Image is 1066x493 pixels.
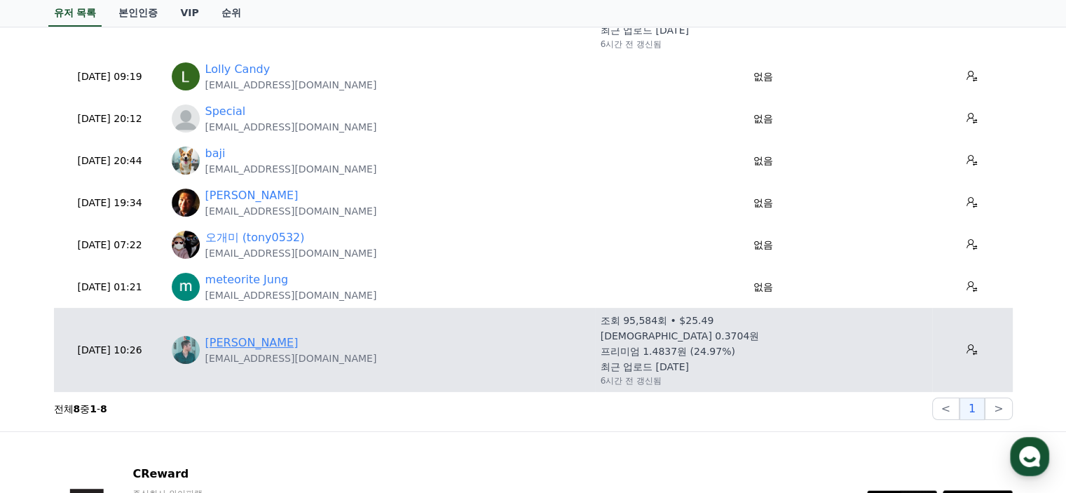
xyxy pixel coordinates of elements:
[205,246,377,260] p: [EMAIL_ADDRESS][DOMAIN_NAME]
[90,403,97,414] strong: 1
[54,402,107,416] p: 전체 중 -
[172,147,200,175] img: https://lh3.googleusercontent.com/a/ACg8ocJxN7HAA6CdzKVk9nI44G6mMwI4nG8aCYAPFSNcqVwoDuhRHjc=s96-c
[601,154,927,168] p: 없음
[60,238,160,252] p: [DATE] 07:22
[205,351,377,365] p: [EMAIL_ADDRESS][DOMAIN_NAME]
[60,343,160,358] p: [DATE] 10:26
[601,39,662,50] p: 6시간 전 갱신됨
[205,120,377,134] p: [EMAIL_ADDRESS][DOMAIN_NAME]
[601,112,927,126] p: 없음
[601,280,927,295] p: 없음
[205,187,299,204] a: [PERSON_NAME]
[172,104,200,133] img: profile_blank.webp
[601,313,714,327] p: 조회 95,584회 • $25.49
[205,335,299,351] a: [PERSON_NAME]
[172,273,200,301] img: https://lh3.googleusercontent.com/a/ACg8ocIo6qaF1RwUkoXrT94PlbmwgOjIIkqCsVGhAFVzLW33ZwB6Qw8N=s96-c
[181,377,269,412] a: Settings
[601,329,760,343] p: [DEMOGRAPHIC_DATA] 0.3704원
[132,466,378,482] p: CReward
[601,375,662,386] p: 6시간 전 갱신됨
[932,398,959,420] button: <
[601,344,735,358] p: 프리미엄 1.4837원 (24.97%)
[205,204,377,218] p: [EMAIL_ADDRESS][DOMAIN_NAME]
[60,154,160,168] p: [DATE] 20:44
[601,238,927,252] p: 없음
[205,78,377,92] p: [EMAIL_ADDRESS][DOMAIN_NAME]
[601,360,689,374] p: 최근 업로드 [DATE]
[205,162,377,176] p: [EMAIL_ADDRESS][DOMAIN_NAME]
[93,377,181,412] a: Messages
[601,69,927,84] p: 없음
[207,398,242,409] span: Settings
[172,189,200,217] img: https://lh3.googleusercontent.com/a/ACg8ocJNtUrJAHSr34iCMYeFgsVnXpaDNqVrD3_8fNzRCOiSXKzvHBa9=s96-c
[172,336,200,364] img: https://lh3.googleusercontent.com/a/ACg8ocLvMi4oIqoBad7wrHa9QHXPHNHYYkW9v5RsHZT2r3h1-0ZX5uk=s96-c
[4,377,93,412] a: Home
[100,403,107,414] strong: 8
[60,69,160,84] p: [DATE] 09:19
[205,288,377,302] p: [EMAIL_ADDRESS][DOMAIN_NAME]
[60,196,160,210] p: [DATE] 19:34
[205,145,226,162] a: baji
[985,398,1012,420] button: >
[36,398,60,409] span: Home
[116,398,158,410] span: Messages
[205,61,271,78] a: Lolly Candy
[959,398,985,420] button: 1
[60,280,160,295] p: [DATE] 01:21
[601,23,689,37] p: 최근 업로드 [DATE]
[601,196,927,210] p: 없음
[205,229,305,246] a: 오개미 (tony0532)
[172,231,200,259] img: https://lh3.googleusercontent.com/a/ACg8ocIeExUytLPm-LEjzLiifZ3xa-7KHWhrfEaD8ex4rT8LQxZFLXXY=s96-c
[60,112,160,126] p: [DATE] 20:12
[74,403,81,414] strong: 8
[205,103,246,120] a: Special
[205,271,289,288] a: meteorite Jung
[172,62,200,90] img: https://lh3.googleusercontent.com/a/ACg8ocKSBBhMcsx1V1pvlDwU-KofMmFsltGSbeVSzyhrDJxQe-NCUw=s96-c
